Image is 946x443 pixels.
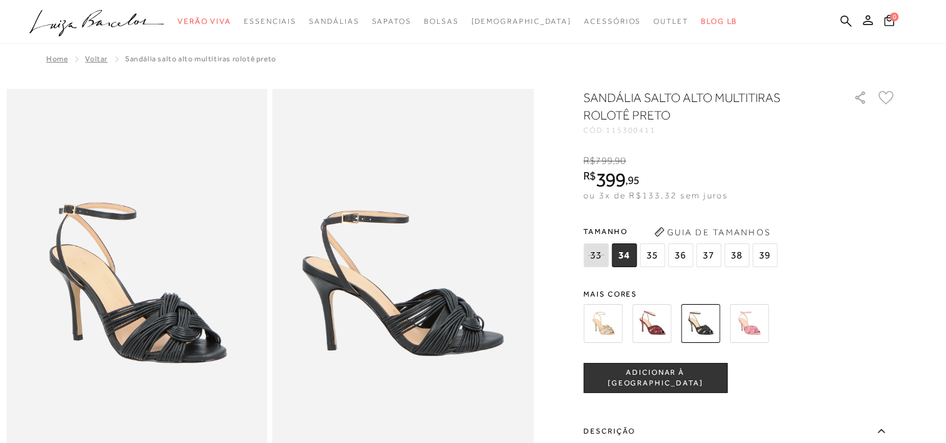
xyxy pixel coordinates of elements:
[583,222,780,241] span: Tamanho
[583,155,595,166] i: R$
[178,17,231,26] span: Verão Viva
[701,17,737,26] span: BLOG LB
[46,54,68,63] a: Home
[650,222,775,242] button: Guia de Tamanhos
[125,54,276,63] span: SANDÁLIA SALTO ALTO MULTITIRAS ROLOTÊ PRETO
[724,243,749,267] span: 38
[653,17,688,26] span: Outlet
[583,126,833,134] div: CÓD:
[584,17,641,26] span: Acessórios
[178,10,231,33] a: categoryNavScreenReaderText
[625,175,640,186] i: ,
[640,243,665,267] span: 35
[668,243,693,267] span: 36
[244,17,296,26] span: Essenciais
[309,17,359,26] span: Sandálias
[615,155,626,166] span: 90
[583,89,818,124] h1: SANDÁLIA SALTO ALTO MULTITIRAS ROLOTÊ PRETO
[309,10,359,33] a: categoryNavScreenReaderText
[595,155,612,166] span: 799
[371,10,411,33] a: categoryNavScreenReaderText
[584,367,727,389] span: ADICIONAR À [GEOGRAPHIC_DATA]
[701,10,737,33] a: BLOG LB
[583,243,608,267] span: 33
[424,17,459,26] span: Bolsas
[583,304,622,343] img: SANDÁLIA SALTO ALTO MULTITIRAS ROLOTÊ DOURADO
[85,54,108,63] a: Voltar
[632,304,671,343] img: SANDÁLIA SALTO ALTO MULTITIRAS ROLOTÊ MARSALA
[628,173,640,186] span: 95
[730,304,768,343] img: SANDÁLIA SALTO ALTO MULTITIRAS ROLOTÊ ROSA CEREJEIRA
[880,14,898,31] button: 0
[244,10,296,33] a: categoryNavScreenReaderText
[596,168,625,191] span: 399
[613,155,626,166] i: ,
[424,10,459,33] a: categoryNavScreenReaderText
[584,10,641,33] a: categoryNavScreenReaderText
[752,243,777,267] span: 39
[471,10,571,33] a: noSubCategoriesText
[681,304,720,343] img: SANDÁLIA SALTO ALTO MULTITIRAS ROLOTÊ PRETO
[606,126,656,135] span: 115300411
[653,10,688,33] a: categoryNavScreenReaderText
[696,243,721,267] span: 37
[583,290,896,298] span: Mais cores
[890,13,898,21] span: 0
[611,243,637,267] span: 34
[371,17,411,26] span: Sapatos
[583,190,728,200] span: ou 3x de R$133,32 sem juros
[583,170,596,181] i: R$
[471,17,571,26] span: [DEMOGRAPHIC_DATA]
[583,363,727,393] button: ADICIONAR À [GEOGRAPHIC_DATA]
